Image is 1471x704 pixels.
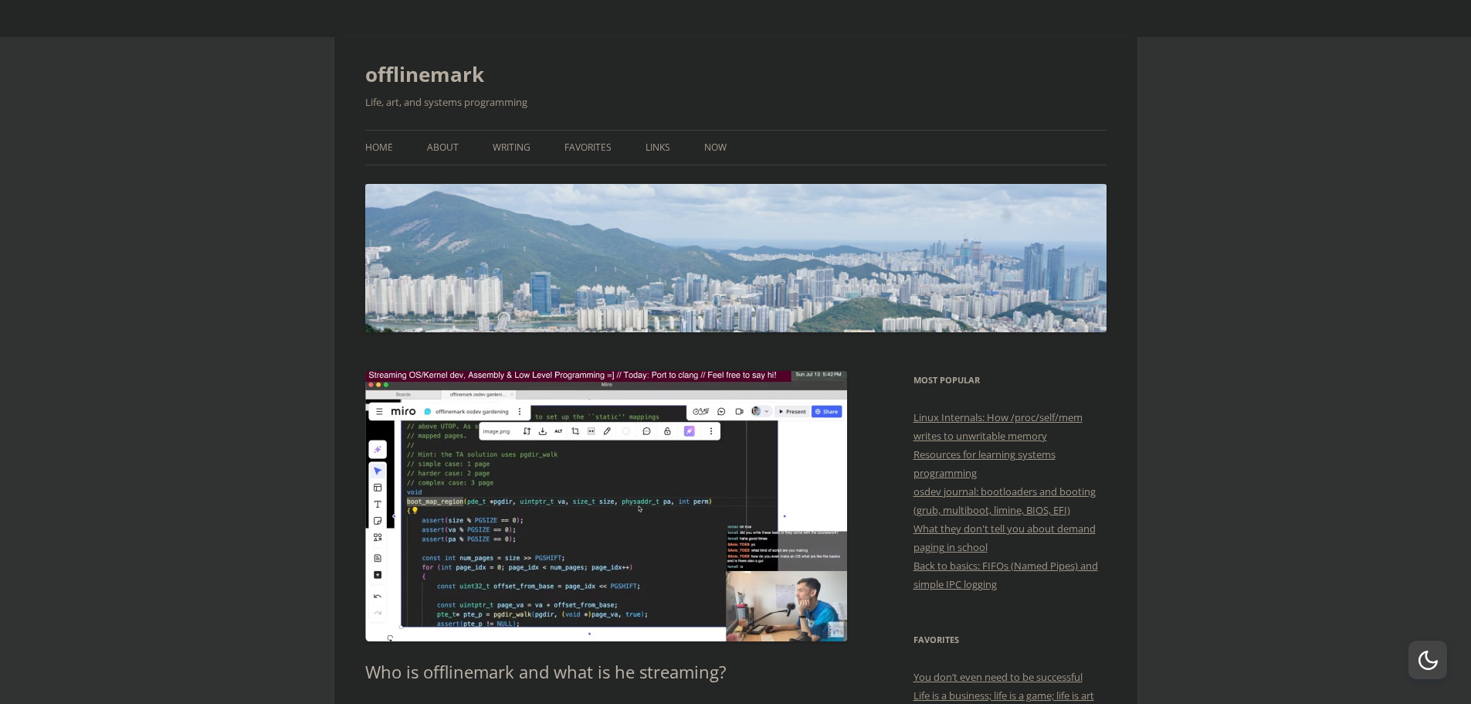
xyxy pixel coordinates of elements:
[913,371,1107,389] h3: Most Popular
[427,131,459,165] a: About
[365,184,1107,332] img: offlinemark
[913,410,1083,443] a: Linux Internals: How /proc/self/mem writes to unwritable memory
[913,689,1094,702] a: Life is a business; life is a game; life is art
[493,131,530,165] a: Writing
[913,670,1083,684] a: You don’t even need to be successful
[913,631,1107,649] h3: Favorites
[365,56,484,93] a: offlinemark
[913,522,1096,554] a: What they don't tell you about demand paging in school
[564,131,612,165] a: Favorites
[646,131,670,165] a: Links
[913,559,1098,591] a: Back to basics: FIFOs (Named Pipes) and simple IPC logging
[365,661,848,682] h1: Who is offlinemark and what is he streaming?
[365,131,393,165] a: Home
[365,93,1107,111] h2: Life, art, and systems programming
[704,131,727,165] a: Now
[913,485,1096,517] a: osdev journal: bootloaders and booting (grub, multiboot, limine, BIOS, EFI)
[913,447,1056,480] a: Resources for learning systems programming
